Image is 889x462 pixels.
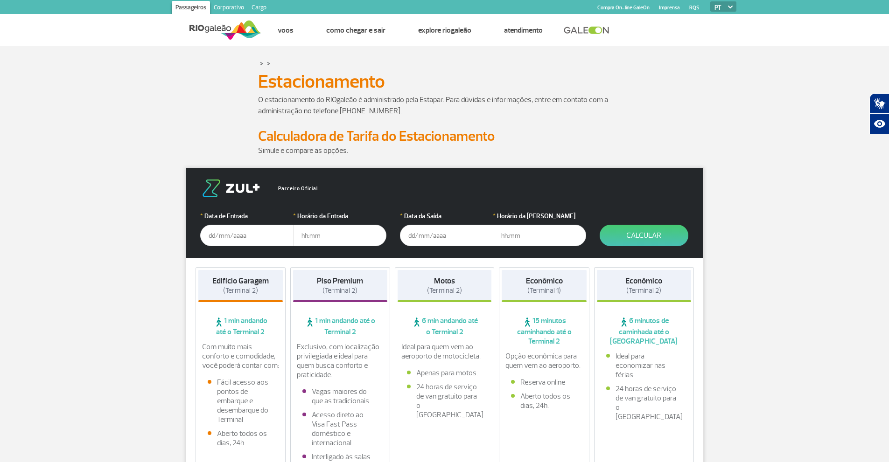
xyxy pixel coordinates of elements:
li: Acesso direto ao Visa Fast Pass doméstico e internacional. [302,410,378,448]
p: Opção econômica para quem vem ao aeroporto. [505,352,583,370]
strong: Piso Premium [317,276,363,286]
a: Atendimento [504,26,543,35]
span: 6 minutos de caminhada até o [GEOGRAPHIC_DATA] [597,316,691,346]
input: dd/mm/aaaa [400,225,493,246]
input: hh:mm [493,225,586,246]
a: Compra On-line GaleOn [597,5,650,11]
button: Abrir recursos assistivos. [869,114,889,134]
a: Imprensa [659,5,680,11]
label: Horário da [PERSON_NAME] [493,211,586,221]
input: hh:mm [293,225,386,246]
input: dd/mm/aaaa [200,225,294,246]
li: Vagas maiores do que as tradicionais. [302,387,378,406]
label: Data de Entrada [200,211,294,221]
strong: Edifício Garagem [212,276,269,286]
li: 24 horas de serviço de van gratuito para o [GEOGRAPHIC_DATA] [606,384,682,421]
span: 15 minutos caminhando até o Terminal 2 [502,316,587,346]
span: (Terminal 2) [626,286,661,295]
div: Plugin de acessibilidade da Hand Talk. [869,93,889,134]
p: Ideal para quem vem ao aeroporto de motocicleta. [401,342,488,361]
a: Passageiros [172,1,210,16]
a: Corporativo [210,1,248,16]
span: (Terminal 2) [322,286,357,295]
span: (Terminal 2) [223,286,258,295]
li: Fácil acesso aos pontos de embarque e desembarque do Terminal [208,378,274,424]
h2: Calculadora de Tarifa do Estacionamento [258,128,631,145]
strong: Econômico [625,276,662,286]
p: Simule e compare as opções. [258,145,631,156]
a: Cargo [248,1,270,16]
li: Apenas para motos. [407,368,483,378]
span: 1 min andando até o Terminal 2 [293,316,387,337]
li: 24 horas de serviço de van gratuito para o [GEOGRAPHIC_DATA] [407,382,483,420]
a: Explore RIOgaleão [418,26,471,35]
li: Ideal para economizar nas férias [606,352,682,379]
p: Exclusivo, com localização privilegiada e ideal para quem busca conforto e praticidade. [297,342,384,379]
a: Como chegar e sair [326,26,385,35]
span: (Terminal 2) [427,286,462,295]
a: > [267,58,270,69]
p: Com muito mais conforto e comodidade, você poderá contar com: [202,342,280,370]
li: Aberto todos os dias, 24h. [511,392,577,410]
img: logo-zul.png [200,179,262,197]
li: Aberto todos os dias, 24h [208,429,274,448]
strong: Econômico [526,276,563,286]
a: > [260,58,263,69]
button: Abrir tradutor de língua de sinais. [869,93,889,114]
label: Data da Saída [400,211,493,221]
span: Parceiro Oficial [270,186,318,191]
button: Calcular [600,225,688,246]
span: (Terminal 1) [527,286,561,295]
label: Horário da Entrada [293,211,386,221]
a: Voos [278,26,294,35]
h1: Estacionamento [258,74,631,90]
span: 6 min andando até o Terminal 2 [398,316,492,337]
p: O estacionamento do RIOgaleão é administrado pela Estapar. Para dúvidas e informações, entre em c... [258,94,631,117]
strong: Motos [434,276,455,286]
a: RQS [689,5,700,11]
span: 1 min andando até o Terminal 2 [198,316,283,337]
li: Reserva online [511,378,577,387]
